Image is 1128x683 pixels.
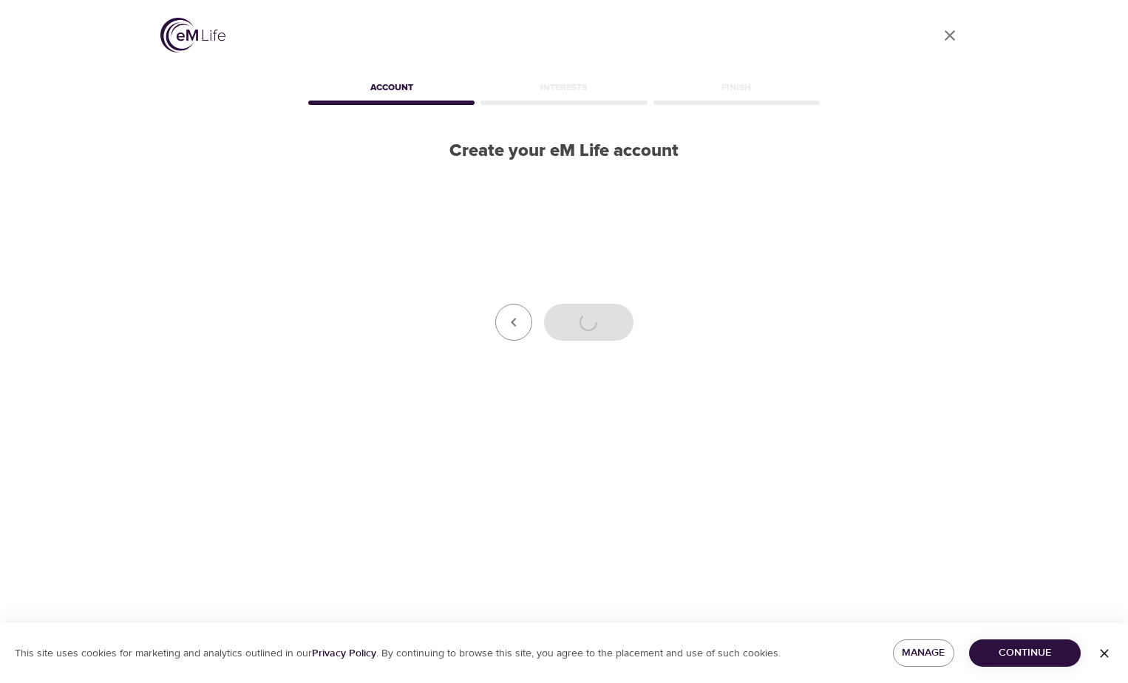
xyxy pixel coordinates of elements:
[969,639,1081,667] button: Continue
[905,644,942,662] span: Manage
[160,18,225,52] img: logo
[981,644,1069,662] span: Continue
[305,140,823,162] h2: Create your eM Life account
[312,647,376,660] a: Privacy Policy
[932,18,968,53] a: close
[893,639,954,667] button: Manage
